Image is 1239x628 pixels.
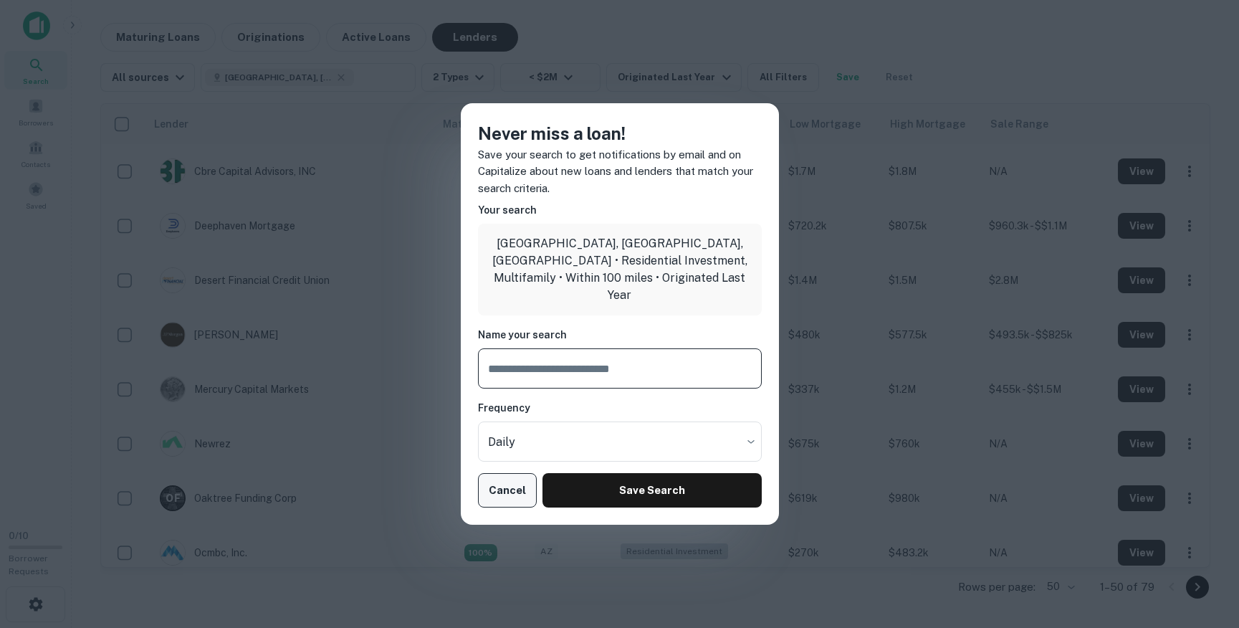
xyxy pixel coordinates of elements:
div: Without label [478,422,762,462]
button: Save Search [542,473,761,508]
button: Cancel [478,473,537,508]
h6: Frequency [478,400,762,416]
h6: Your search [478,202,762,218]
iframe: Chat Widget [1167,513,1239,582]
p: [GEOGRAPHIC_DATA], [GEOGRAPHIC_DATA], [GEOGRAPHIC_DATA] • Residential Investment, Multifamily • W... [489,235,750,304]
h6: Name your search [478,327,762,343]
p: Save your search to get notifications by email and on Capitalize about new loans and lenders that... [478,146,762,197]
h4: Never miss a loan! [478,120,762,146]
